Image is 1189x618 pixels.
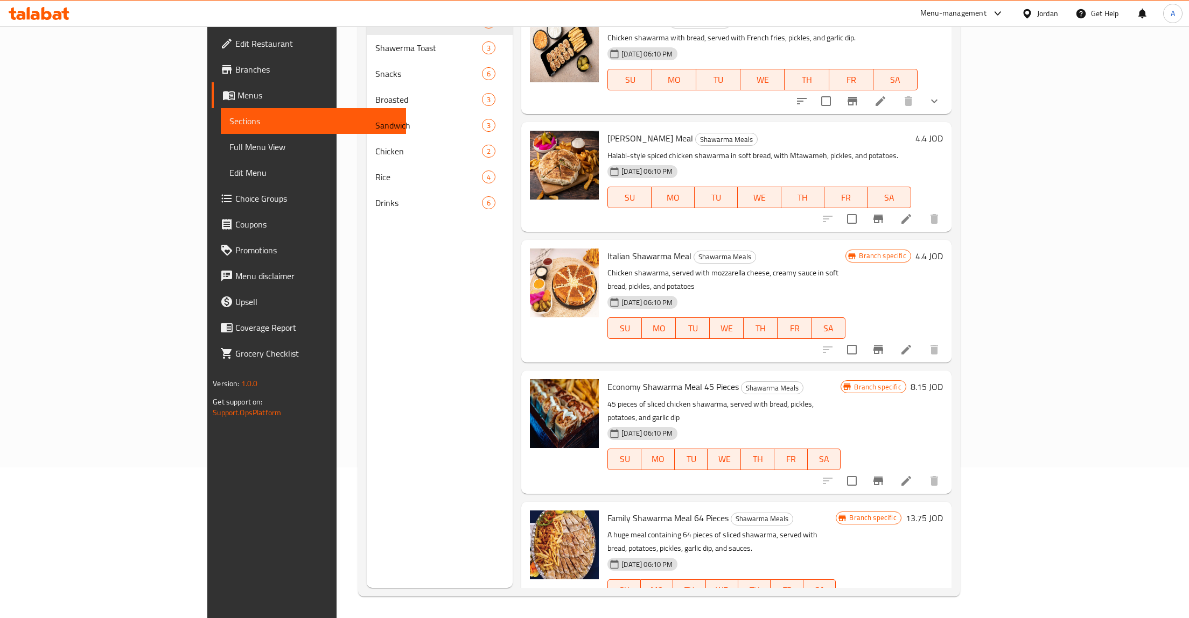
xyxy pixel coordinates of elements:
[367,61,513,87] div: Snacks6
[612,72,648,88] span: SU
[906,510,943,525] h6: 13.75 JOD
[915,131,943,146] h6: 4.4 JOD
[656,190,690,205] span: MO
[676,317,710,339] button: TU
[731,513,793,525] div: Shawarma Meals
[375,67,482,80] span: Snacks
[679,451,704,467] span: TU
[221,134,406,160] a: Full Menu View
[803,579,836,601] button: SA
[782,321,807,336] span: FR
[212,56,406,82] a: Branches
[612,583,636,598] span: SU
[607,149,911,162] p: Halabi-style spiced chicken shawarma in soft bread, with Mtawameh, pickles, and potatoes.
[850,382,905,392] span: Branch specific
[865,468,891,494] button: Branch-specific-item
[738,579,771,601] button: TH
[641,579,673,601] button: MO
[786,190,820,205] span: TH
[840,88,865,114] button: Branch-specific-item
[742,190,777,205] span: WE
[696,133,757,146] span: Shawarma Meals
[922,13,943,29] h6: 0 JOD
[928,95,941,108] svg: Show Choices
[482,119,495,132] div: items
[607,31,917,45] p: Chicken shawarma with bread, served with French fries, pickles, and garlic dip.
[530,248,599,317] img: Italian Shawarma Meal
[706,579,738,601] button: WE
[741,449,774,470] button: TH
[656,72,692,88] span: MO
[375,196,482,209] div: Drinks
[645,583,669,598] span: MO
[375,119,482,132] span: Sandwich
[642,317,676,339] button: MO
[824,187,868,208] button: FR
[710,583,734,598] span: WE
[812,451,837,467] span: SA
[911,379,943,394] h6: 8.15 JOD
[896,88,921,114] button: delete
[235,244,397,257] span: Promotions
[845,513,900,523] span: Branch specific
[641,449,675,470] button: MO
[617,49,677,59] span: [DATE] 06:10 PM
[607,266,845,293] p: Chicken shawarma, served with mozzarella cheese, creamy sauce in soft bread, pickles, and potatoes
[921,88,947,114] button: show more
[900,212,913,225] a: Edit menu item
[920,7,987,20] div: Menu-management
[482,120,495,131] span: 3
[235,192,397,205] span: Choice Groups
[712,451,737,467] span: WE
[855,251,910,261] span: Branch specific
[482,198,495,208] span: 6
[677,583,701,598] span: TU
[742,382,803,394] span: Shawarma Meals
[915,248,943,264] h6: 4.4 JOD
[900,474,913,487] a: Edit menu item
[375,145,482,158] div: Chicken
[921,468,947,494] button: delete
[781,187,824,208] button: TH
[865,337,891,363] button: Branch-specific-item
[367,164,513,190] div: Rice4
[530,131,599,200] img: Halabi Shawarma Meal
[482,43,495,53] span: 3
[1037,8,1058,19] div: Jordan
[212,82,406,108] a: Menus
[212,31,406,56] a: Edit Restaurant
[680,321,705,336] span: TU
[829,69,873,90] button: FR
[808,583,831,598] span: SA
[695,187,738,208] button: TU
[617,559,677,570] span: [DATE] 06:10 PM
[815,90,837,112] span: Select to update
[612,321,638,336] span: SU
[921,337,947,363] button: delete
[816,321,841,336] span: SA
[834,72,869,88] span: FR
[778,317,812,339] button: FR
[841,470,863,492] span: Select to update
[710,317,744,339] button: WE
[375,171,482,183] div: Rice
[743,583,766,598] span: TH
[841,338,863,361] span: Select to update
[367,112,513,138] div: Sandwich3
[375,93,482,106] span: Broasted
[235,295,397,308] span: Upsell
[694,251,756,264] div: Shawarma Meals
[212,237,406,263] a: Promotions
[868,187,911,208] button: SA
[235,347,397,360] span: Grocery Checklist
[612,451,637,467] span: SU
[607,579,640,601] button: SU
[482,171,495,183] div: items
[530,379,599,448] img: Economy Shawarma Meal 45 Pieces
[367,138,513,164] div: Chicken2
[694,251,756,263] span: Shawarma Meals
[213,395,262,409] span: Get support on:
